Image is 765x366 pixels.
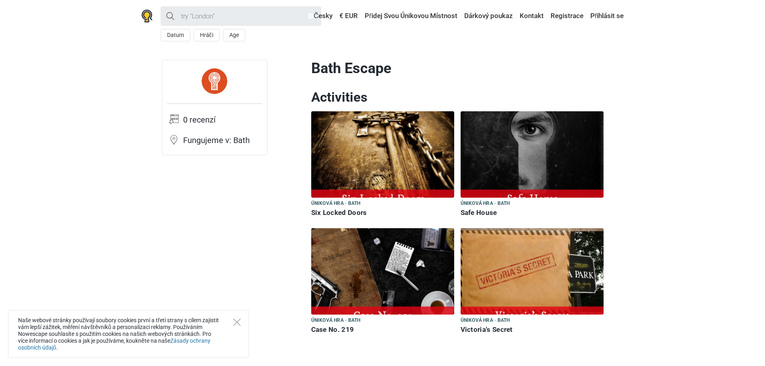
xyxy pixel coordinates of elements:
img: Safe House [461,111,604,198]
a: Zásady ochrany osobních údajů [18,337,210,351]
h6: Case No. 219 [311,325,454,334]
td: 0 recenzí [183,114,250,135]
a: Kontakt [518,9,546,23]
img: Six Locked Doors [311,111,454,198]
span: Úniková hra · Bath [311,199,361,208]
img: Česky [308,13,314,19]
h6: Victoria's Secret [461,325,604,334]
img: Victoria's Secret [461,228,604,315]
a: € EUR [337,9,360,23]
h1: Bath Escape [311,60,604,77]
button: Hráči [194,29,220,41]
a: Česky [306,9,335,23]
a: Safe House Úniková hra · Bath Safe House [461,111,604,219]
h6: Six Locked Doors [311,209,454,217]
h6: Safe House [461,209,604,217]
img: Nowescape logo [141,10,153,22]
a: Registrace [549,9,585,23]
button: Datum [161,29,190,41]
a: Six Locked Doors Úniková hra · Bath Six Locked Doors [311,111,454,219]
a: Přihlásit se [588,9,624,23]
a: Přidej Svou Únikovou Místnost [363,9,459,23]
div: Naše webové stránky používají soubory cookies první a třetí strany s cílem zajistit vám lepší záž... [8,310,249,358]
span: Úniková hra · Bath [461,316,510,325]
a: Dárkový poukaz [462,9,515,23]
span: Úniková hra · Bath [311,316,361,325]
span: Úniková hra · Bath [461,199,510,208]
td: Fungujeme v: Bath [183,135,250,150]
a: Victoria's Secret Úniková hra · Bath Victoria's Secret [461,228,604,335]
button: Close [233,319,241,326]
a: Case No. 219 Úniková hra · Bath Case No. 219 [311,228,454,335]
button: Age [223,29,245,41]
img: Case No. 219 [311,228,454,315]
h2: Activities [311,89,604,105]
input: try “London” [161,6,321,26]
